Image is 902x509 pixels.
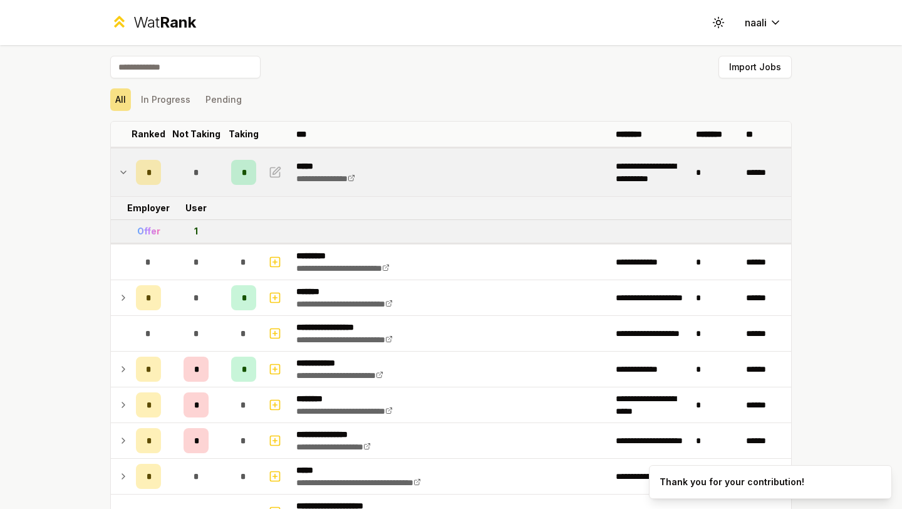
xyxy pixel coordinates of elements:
[136,88,195,111] button: In Progress
[131,197,166,219] td: Employer
[132,128,165,140] p: Ranked
[166,197,226,219] td: User
[137,225,160,238] div: Offer
[229,128,259,140] p: Taking
[110,88,131,111] button: All
[718,56,792,78] button: Import Jobs
[735,11,792,34] button: naali
[200,88,247,111] button: Pending
[660,476,804,488] div: Thank you for your contribution!
[172,128,220,140] p: Not Taking
[110,13,196,33] a: WatRank
[745,15,767,30] span: naali
[160,13,196,31] span: Rank
[194,225,198,238] div: 1
[133,13,196,33] div: Wat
